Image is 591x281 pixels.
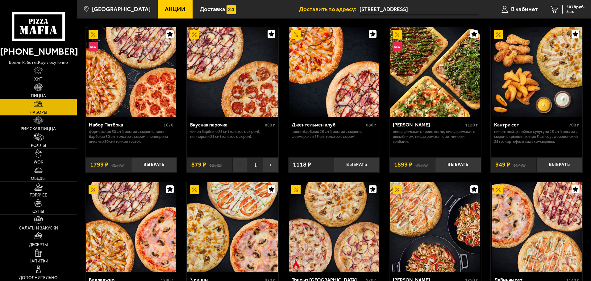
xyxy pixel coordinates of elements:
[288,27,380,117] a: АкционныйДжентельмен клуб
[415,162,428,168] s: 2137 ₽
[393,122,464,128] div: [PERSON_NAME]
[191,162,206,168] span: 879 ₽
[92,6,151,12] span: [GEOGRAPHIC_DATA]
[31,176,46,181] span: Обеды
[190,129,275,139] p: Чикен Барбекю 25 см (толстое с сыром), Пепперони 25 см (толстое с сыром).
[28,259,48,263] span: Напитки
[291,185,301,194] img: Акционный
[393,185,402,194] img: Акционный
[288,182,380,272] a: АкционныйОстрое блюдоТрио из Рио
[190,185,199,194] img: Акционный
[513,162,526,168] s: 1147 ₽
[393,129,478,144] p: Пицца Римская с креветками, Пицца Римская с цыплёнком, Пицца Римская с ветчиной и грибами.
[390,182,480,272] img: Вилла Капри
[165,6,185,12] span: Акции
[494,129,579,144] p: Пикантный цыплёнок сулугуни 25 см (толстое с сыром), крылья в кляре 5 шт соус деревенский 25 гр, ...
[491,182,582,272] a: АкционныйДаВинчи сет
[90,162,108,168] span: 1799 ₽
[393,42,402,52] img: Новинка
[21,127,56,131] span: Римская пицца
[360,4,478,15] input: Ваш адрес доставки
[435,157,481,172] button: Выбрать
[131,157,177,172] button: Выбрать
[34,77,42,81] span: Хит
[393,30,402,39] img: Акционный
[265,122,275,128] span: 860 г
[495,162,510,168] span: 949 ₽
[34,160,43,164] span: WOK
[289,182,379,272] img: Трио из Рио
[19,276,58,280] span: Дополнительно
[30,110,47,115] span: Наборы
[292,129,377,139] p: Чикен Барбекю 25 см (толстое с сыром), Фермерская 25 см (толстое с сыром).
[32,209,44,214] span: Супы
[293,162,311,168] span: 1118 ₽
[511,6,538,12] span: В кабинет
[291,30,301,39] img: Акционный
[494,122,567,128] div: Кантри сет
[190,122,263,128] div: Вкусная парочка
[233,157,248,172] button: −
[200,6,225,12] span: Доставка
[248,157,263,172] span: 1
[299,6,360,12] span: Доставить по адресу:
[89,30,98,39] img: Акционный
[19,226,58,230] span: Салаты и закуски
[89,129,174,144] p: Фермерская 30 см (толстое с сыром), Чикен Барбекю 30 см (толстое с сыром), Пепперони Пиканто 30 с...
[389,182,481,272] a: АкционныйВилла Капри
[292,122,365,128] div: Джентельмен клуб
[89,185,98,194] img: Акционный
[366,122,376,128] span: 880 г
[89,122,162,128] div: Набор Пятёрка
[537,157,582,172] button: Выбрать
[494,185,503,194] img: Акционный
[291,260,301,269] img: Острое блюдо
[566,5,585,9] span: 5078 руб.
[86,182,176,272] img: Вилладжио
[29,243,48,247] span: Десерты
[263,157,278,172] button: +
[190,30,199,39] img: Акционный
[187,182,277,272] img: 3 пиццы
[187,27,278,117] a: АкционныйВкусная парочка
[85,182,177,272] a: АкционныйВилладжио
[31,94,46,98] span: Пицца
[31,143,46,148] span: Роллы
[111,162,124,168] s: 2537 ₽
[30,193,47,197] span: Горячее
[465,122,478,128] span: 1120 г
[85,27,177,117] a: АкционныйНовинкаНабор Пятёрка
[389,27,481,117] a: АкционныйНовинкаМама Миа
[227,5,236,14] img: 15daf4d41897b9f0e9f617042186c801.svg
[187,27,277,117] img: Вкусная парочка
[494,30,503,39] img: Акционный
[209,162,222,168] s: 1068 ₽
[492,182,582,272] img: ДаВинчи сет
[569,122,579,128] span: 700 г
[187,182,278,272] a: Акционный3 пиццы
[394,162,412,168] span: 1899 ₽
[390,27,480,117] img: Мама Миа
[289,27,379,117] img: Джентельмен клуб
[566,10,585,14] span: 2 шт.
[89,42,98,52] img: Новинка
[86,27,176,117] img: Набор Пятёрка
[164,122,173,128] span: 1670
[334,157,380,172] button: Выбрать
[492,27,582,117] img: Кантри сет
[491,27,582,117] a: АкционныйКантри сет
